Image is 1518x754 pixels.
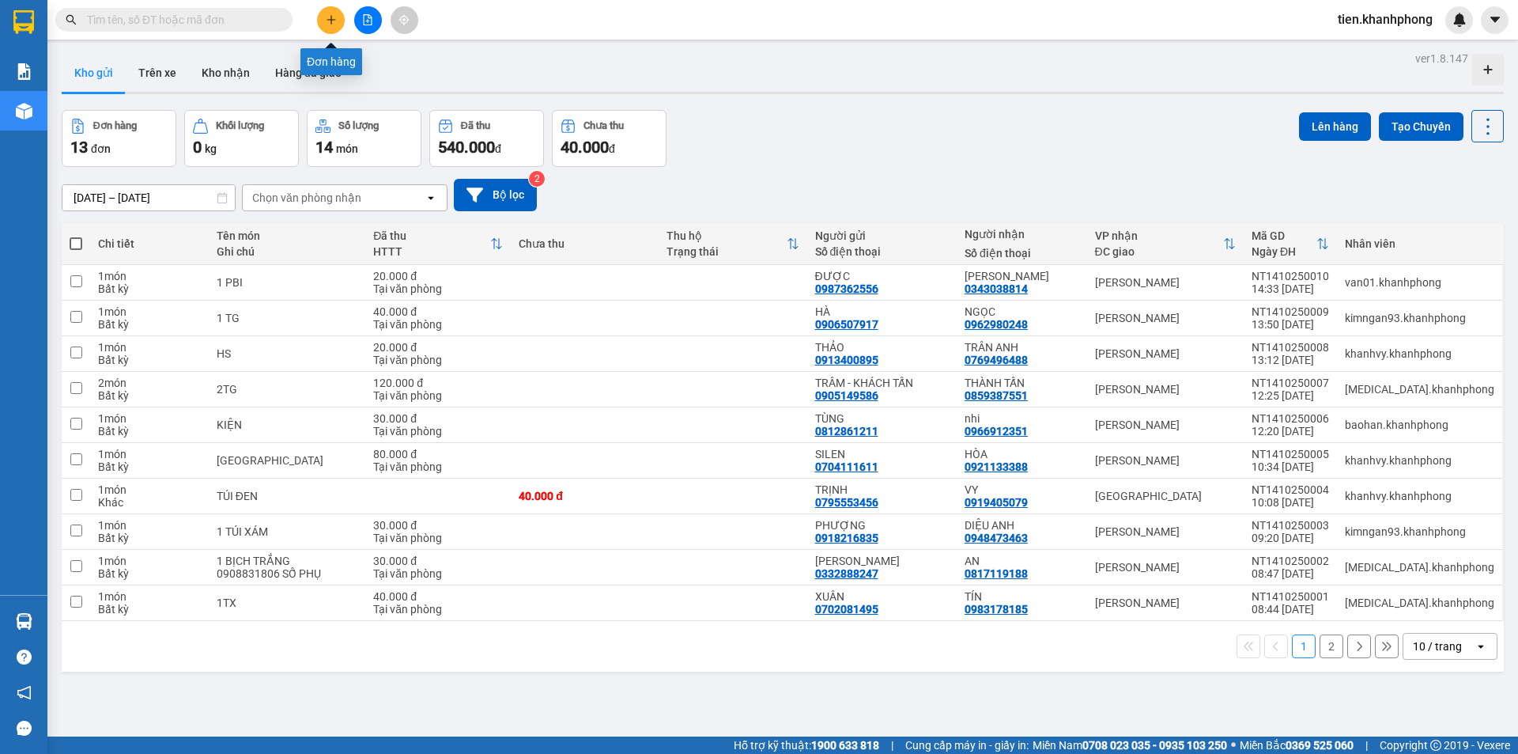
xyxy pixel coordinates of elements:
[373,603,503,616] div: Tại văn phòng
[98,305,201,318] div: 1 món
[17,685,32,700] span: notification
[815,305,949,318] div: HÀ
[87,11,274,28] input: Tìm tên, số ĐT hoặc mã đơn
[1252,460,1329,473] div: 10:34 [DATE]
[1095,312,1236,324] div: [PERSON_NAME]
[1325,9,1445,29] span: tien.khanhphong
[70,138,88,157] span: 13
[98,377,201,389] div: 2 món
[62,110,176,167] button: Đơn hàng13đơn
[1345,597,1494,609] div: tham.khanhphong
[336,142,358,155] span: món
[1082,739,1227,752] strong: 0708 023 035 - 0935 103 250
[1345,419,1494,431] div: baohan.khanhphong
[1345,383,1494,396] div: tham.khanhphong
[1244,223,1337,265] th: Toggle SortBy
[1286,739,1354,752] strong: 0369 525 060
[252,190,361,206] div: Chọn văn phòng nhận
[184,110,299,167] button: Khối lượng0kg
[1415,50,1468,67] div: ver 1.8.147
[217,555,357,567] div: 1 BỊCH TRẮNG
[1345,312,1494,324] div: kimngan93.khanhphong
[17,721,32,736] span: message
[1252,229,1316,242] div: Mã GD
[1033,737,1227,754] span: Miền Nam
[98,412,201,425] div: 1 món
[429,110,544,167] button: Đã thu540.000đ
[217,490,357,502] div: TÚI ĐEN
[307,110,421,167] button: Số lượng14món
[98,448,201,460] div: 1 món
[815,389,878,402] div: 0905149586
[16,103,32,119] img: warehouse-icon
[1252,412,1329,425] div: NT1410250006
[217,245,357,258] div: Ghi chú
[965,448,1079,460] div: HÒA
[965,483,1079,496] div: VY
[905,737,1029,754] span: Cung cấp máy in - giấy in:
[217,419,357,431] div: KIỆN
[98,555,201,567] div: 1 món
[98,603,201,616] div: Bất kỳ
[1345,454,1494,467] div: khanhvy.khanhphong
[519,237,651,250] div: Chưa thu
[216,120,264,131] div: Khối lượng
[398,14,410,25] span: aim
[262,54,354,92] button: Hàng đã giao
[326,14,337,25] span: plus
[373,229,490,242] div: Đã thu
[659,223,806,265] th: Toggle SortBy
[1252,590,1329,603] div: NT1410250001
[98,460,201,473] div: Bất kỳ
[815,282,878,295] div: 0987362556
[965,412,1079,425] div: nhi
[1299,112,1371,141] button: Lên hàng
[495,142,501,155] span: đ
[217,229,357,242] div: Tên món
[373,318,503,331] div: Tại văn phòng
[1095,383,1236,396] div: [PERSON_NAME]
[205,142,217,155] span: kg
[373,532,503,544] div: Tại văn phòng
[217,347,357,360] div: HS
[1231,742,1236,748] span: ⚪️
[461,120,490,131] div: Đã thu
[1095,419,1236,431] div: [PERSON_NAME]
[965,282,1028,295] div: 0343038814
[217,567,357,580] div: 0908831806 SỐ PHỤ
[373,448,503,460] div: 80.000 đ
[62,54,126,92] button: Kho gửi
[373,270,503,282] div: 20.000 đ
[98,389,201,402] div: Bất kỳ
[98,567,201,580] div: Bất kỳ
[1095,525,1236,538] div: [PERSON_NAME]
[1095,561,1236,574] div: [PERSON_NAME]
[965,247,1079,260] div: Số điện thoại
[98,519,201,532] div: 1 món
[1252,496,1329,509] div: 10:08 [DATE]
[1252,245,1316,258] div: Ngày ĐH
[552,110,666,167] button: Chưa thu40.000đ
[1252,425,1329,438] div: 12:20 [DATE]
[317,6,345,34] button: plus
[98,590,201,603] div: 1 món
[373,425,503,438] div: Tại văn phòng
[1252,377,1329,389] div: NT1410250007
[373,354,503,366] div: Tại văn phòng
[561,138,609,157] span: 40.000
[583,120,624,131] div: Chưa thu
[373,245,490,258] div: HTTT
[815,448,949,460] div: SILEN
[815,425,878,438] div: 0812861211
[1252,341,1329,354] div: NT1410250008
[1379,112,1463,141] button: Tạo Chuyến
[965,496,1028,509] div: 0919405079
[1252,448,1329,460] div: NT1410250005
[965,228,1079,241] div: Người nhận
[373,341,503,354] div: 20.000 đ
[965,460,1028,473] div: 0921133388
[965,270,1079,282] div: NGỌC KHÁNH
[1095,347,1236,360] div: [PERSON_NAME]
[815,229,949,242] div: Người gửi
[315,138,333,157] span: 14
